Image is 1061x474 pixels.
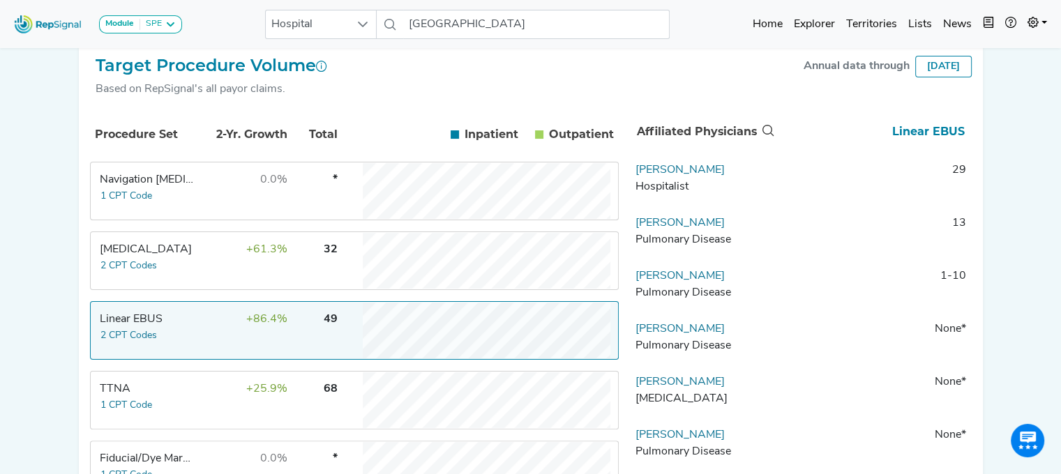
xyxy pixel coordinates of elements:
button: Intel Book [977,10,1000,38]
strong: Module [105,20,134,28]
div: Based on RepSignal's all payor claims. [96,81,327,98]
h2: Target Procedure Volume [96,56,327,76]
span: +86.4% [246,314,287,325]
div: Navigation Bronchoscopy [100,171,195,188]
a: Explorer [788,10,841,38]
div: Thoracic Surgery [635,390,771,407]
div: Pulmonary Disease [635,337,771,354]
div: Pulmonary Disease [635,443,771,460]
div: Linear EBUS [100,311,195,328]
td: 1-10 [776,268,972,309]
span: Hospital [266,10,349,38]
div: Hospitalist [635,178,771,195]
th: Linear EBUS [777,109,971,155]
div: Transbronchial Biopsy [100,241,195,258]
a: Home [747,10,788,38]
div: Annual data through [804,58,910,75]
span: +61.3% [246,244,287,255]
button: 2 CPT Codes [100,258,158,274]
a: [PERSON_NAME] [635,270,725,282]
span: 68 [324,383,338,395]
a: [PERSON_NAME] [635,165,725,176]
span: 0.0% [260,453,287,464]
span: 0.0% [260,174,287,185]
div: TTNA [100,381,195,397]
th: Total [291,111,340,158]
span: None [934,323,961,335]
th: Affiliated Physicians [631,109,777,155]
a: [PERSON_NAME] [635,323,725,335]
td: 13 [776,215,972,257]
div: Pulmonary Disease [635,231,771,248]
span: +25.9% [246,383,287,395]
div: Fiducial/Dye Marking [100,450,195,467]
button: 1 CPT Code [100,397,153,413]
a: [PERSON_NAME] [635,217,725,229]
td: 29 [776,162,972,204]
input: Search a hospital [403,10,670,39]
button: 1 CPT Code [100,188,153,204]
th: Procedure Set [93,111,197,158]
button: ModuleSPE [99,15,182,33]
span: None [934,429,961,441]
span: Inpatient [465,126,518,143]
div: [DATE] [915,56,972,77]
span: Outpatient [549,126,614,143]
a: [PERSON_NAME] [635,429,725,441]
a: News [938,10,977,38]
button: 2 CPT Codes [100,328,158,344]
a: [PERSON_NAME] [635,376,725,388]
span: 32 [324,244,338,255]
div: Pulmonary Disease [635,284,771,301]
div: SPE [140,19,162,30]
span: None [934,376,961,388]
a: Lists [903,10,938,38]
th: 2-Yr. Growth [199,111,289,158]
a: Territories [841,10,903,38]
span: 49 [324,314,338,325]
